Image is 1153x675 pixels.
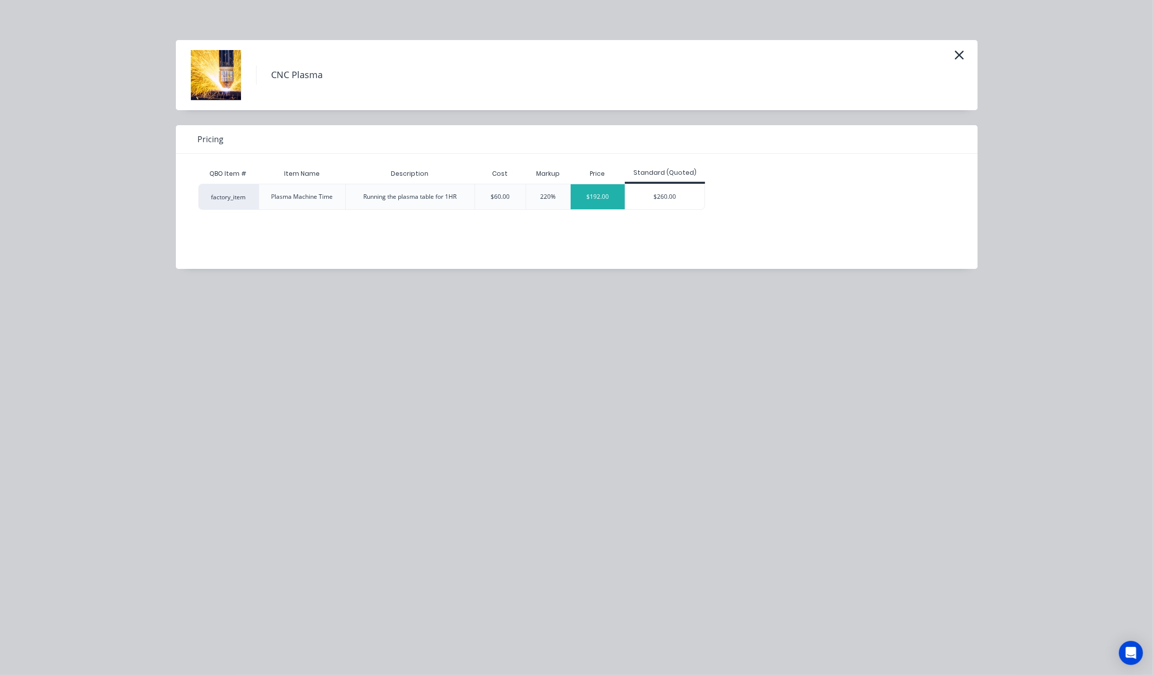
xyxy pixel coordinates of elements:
div: Open Intercom Messenger [1119,641,1143,665]
div: Running the plasma table for 1HR [364,192,457,201]
div: $192.00 [571,184,625,209]
div: Plasma Machine Time [271,192,333,201]
img: CNC Plasma [191,50,241,100]
div: Cost [475,164,526,184]
div: $60.00 [491,192,510,201]
div: Standard (Quoted) [625,168,706,177]
div: Description [383,161,437,186]
div: factory_item [198,184,259,210]
span: Pricing [198,133,224,145]
div: Item Name [276,161,328,186]
div: 220% [541,192,556,201]
div: QBO Item # [198,164,259,184]
h4: CNC Plasma [256,66,338,85]
div: Markup [526,164,570,184]
div: Price [570,164,625,184]
div: $260.00 [625,184,705,209]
